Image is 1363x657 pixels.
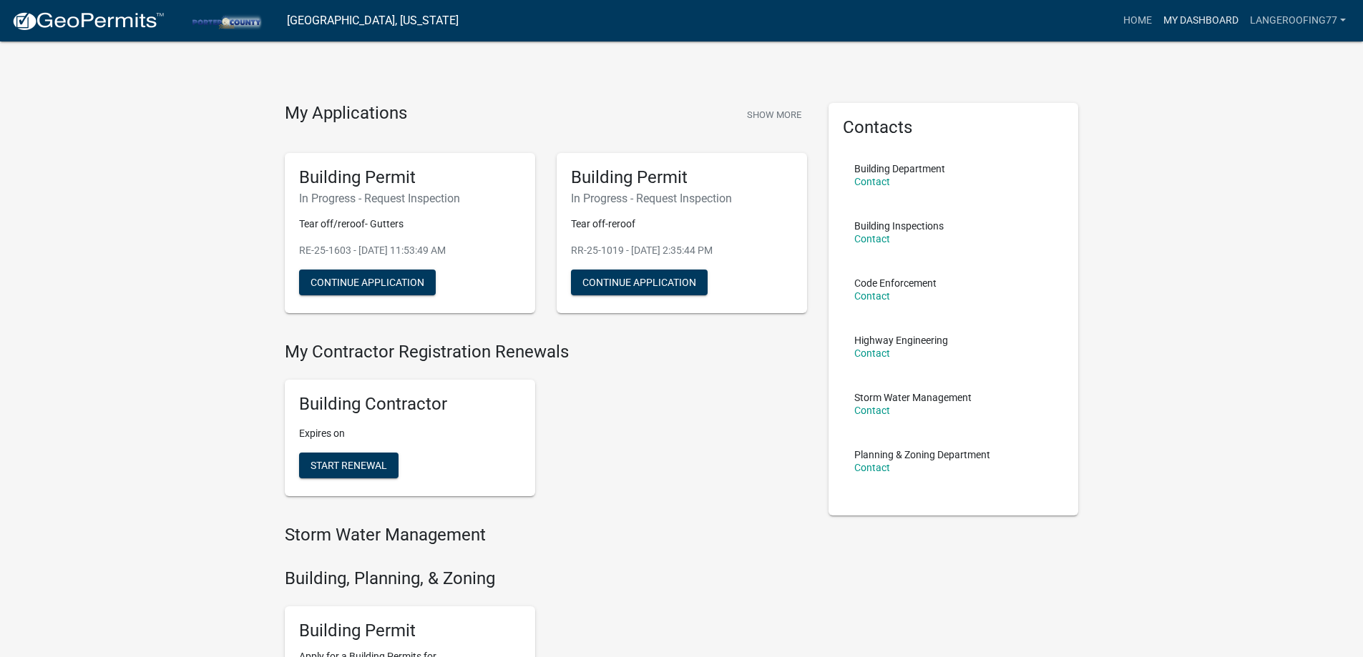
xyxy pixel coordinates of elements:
[854,278,937,288] p: Code Enforcement
[299,167,521,188] h5: Building Permit
[285,568,807,589] h4: Building, Planning, & Zoning
[854,233,890,244] a: Contact
[299,453,399,478] button: Start Renewal
[299,270,436,295] button: Continue Application
[571,217,793,232] p: Tear off-reroof
[854,176,890,187] a: Contact
[843,117,1065,138] h5: Contacts
[299,192,521,205] h6: In Progress - Request Inspection
[854,450,990,460] p: Planning & Zoning Department
[287,9,459,33] a: [GEOGRAPHIC_DATA], [US_STATE]
[299,217,521,232] p: Tear off/reroof- Gutters
[285,103,407,124] h4: My Applications
[285,342,807,362] h4: My Contractor Registration Renewals
[854,405,890,416] a: Contact
[299,621,521,641] h5: Building Permit
[854,164,945,174] p: Building Department
[1118,7,1158,34] a: Home
[854,290,890,302] a: Contact
[299,394,521,415] h5: Building Contractor
[571,167,793,188] h5: Building Permit
[285,342,807,508] wm-registration-list-section: My Contractor Registration Renewals
[285,525,807,545] h4: Storm Water Management
[1158,7,1244,34] a: My Dashboard
[311,460,387,471] span: Start Renewal
[571,192,793,205] h6: In Progress - Request Inspection
[854,335,948,345] p: Highway Engineering
[571,270,708,295] button: Continue Application
[854,392,972,402] p: Storm Water Management
[741,103,807,127] button: Show More
[854,347,890,359] a: Contact
[1244,7,1352,34] a: langeroofing77
[854,221,944,231] p: Building Inspections
[854,462,890,473] a: Contact
[299,426,521,441] p: Expires on
[299,243,521,258] p: RE-25-1603 - [DATE] 11:53:49 AM
[571,243,793,258] p: RR-25-1019 - [DATE] 2:35:44 PM
[176,11,275,30] img: Porter County, Indiana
